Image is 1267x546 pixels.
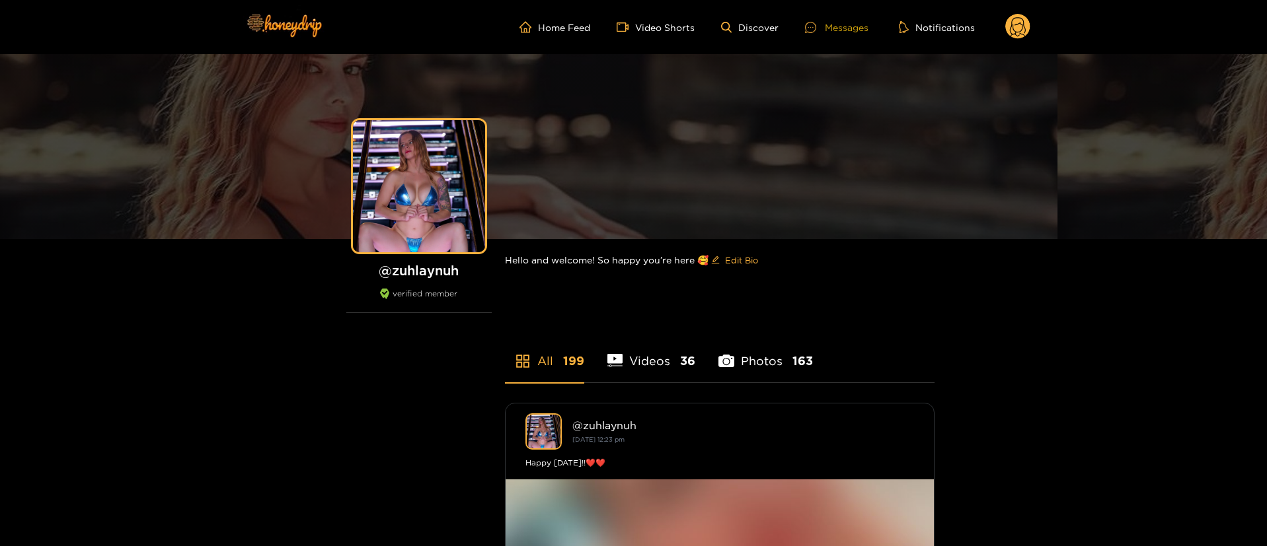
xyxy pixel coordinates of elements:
[346,289,492,313] div: verified member
[617,21,695,33] a: Video Shorts
[721,22,779,33] a: Discover
[680,353,695,369] span: 36
[718,323,813,382] li: Photos
[563,353,584,369] span: 199
[617,21,635,33] span: video-camera
[709,250,761,271] button: editEdit Bio
[607,323,696,382] li: Videos
[792,353,813,369] span: 163
[725,254,758,267] span: Edit Bio
[505,239,935,281] div: Hello and welcome! So happy you’re here 🥰
[346,262,492,279] h1: @ zuhlaynuh
[805,20,868,35] div: Messages
[572,419,914,431] div: @ zuhlaynuh
[515,353,531,369] span: appstore
[711,256,720,265] span: edit
[519,21,590,33] a: Home Feed
[519,21,538,33] span: home
[525,413,562,450] img: zuhlaynuh
[572,436,625,443] small: [DATE] 12:23 pm
[525,456,914,469] div: Happy [DATE]!!❤️❤️
[895,20,979,34] button: Notifications
[505,323,584,382] li: All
